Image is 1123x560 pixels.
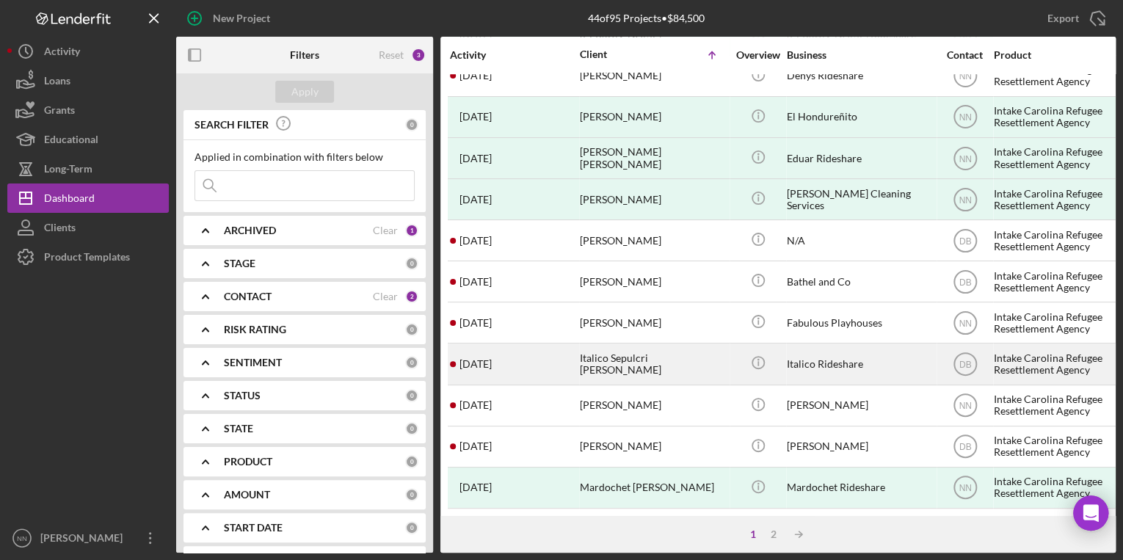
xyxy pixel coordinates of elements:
time: 2024-10-03 20:37 [459,399,492,411]
div: 2 [405,290,418,303]
div: 0 [405,323,418,336]
time: 2025-07-08 20:55 [459,153,492,164]
button: Dashboard [7,183,169,213]
b: PRODUCT [224,456,272,468]
text: DB [959,277,971,287]
button: Loans [7,66,169,95]
a: Clients [7,213,169,242]
button: Apply [275,81,334,103]
div: [PERSON_NAME] [580,180,727,219]
b: STAGE [224,258,255,269]
div: Contact [937,49,992,61]
div: Fabulous Playhouses [787,303,934,342]
div: Mardochet Rideshare [787,468,934,507]
div: [PERSON_NAME] Cleaning Services [787,180,934,219]
div: 1 [405,224,418,237]
text: NN [959,71,971,81]
div: [PERSON_NAME] [580,57,727,95]
div: El Hondureñito [787,98,934,137]
time: 2025-07-08 15:09 [459,194,492,206]
div: [PERSON_NAME] [580,427,727,466]
div: [PERSON_NAME] [580,98,727,137]
button: Activity [7,37,169,66]
div: Clients [44,213,76,246]
div: [PERSON_NAME] [580,303,727,342]
div: 1 [743,528,763,540]
div: 0 [405,521,418,534]
time: 2023-07-24 18:24 [459,440,492,452]
div: Apply [291,81,319,103]
b: START DATE [224,522,283,534]
text: NN [959,483,971,493]
time: 2025-07-18 16:11 [459,111,492,123]
div: 3 [411,48,426,62]
div: Eduar Rideshare [787,139,934,178]
div: Italico Sepulcri [PERSON_NAME] [580,344,727,383]
div: [PERSON_NAME] [787,427,934,466]
div: Activity [44,37,80,70]
div: Grants [44,95,75,128]
div: Product Templates [44,242,130,275]
text: NN [959,401,971,411]
div: 0 [405,389,418,402]
b: STATE [224,423,253,434]
div: Educational [44,125,98,158]
text: NN [959,112,971,123]
div: 0 [405,488,418,501]
text: DB [959,360,971,370]
div: Open Intercom Messenger [1073,495,1108,531]
div: 2 [763,528,784,540]
b: Filters [290,49,319,61]
button: Grants [7,95,169,125]
div: [PERSON_NAME] [PERSON_NAME] [580,139,727,178]
button: Educational [7,125,169,154]
div: Reset [379,49,404,61]
text: NN [959,153,971,164]
div: New Project [213,4,270,33]
div: Denys Rideshare [787,57,934,95]
div: Export [1047,4,1079,33]
div: Clear [373,291,398,302]
b: SEARCH FILTER [195,119,269,131]
div: 0 [405,422,418,435]
b: CONTACT [224,291,272,302]
button: NN[PERSON_NAME] [7,523,169,553]
b: ARCHIVED [224,225,276,236]
time: 2024-10-15 19:55 [459,70,492,81]
time: 2023-08-11 17:34 [459,235,492,247]
time: 2025-06-25 15:10 [459,358,492,370]
div: [PERSON_NAME] [37,523,132,556]
time: 2025-07-17 19:56 [459,481,492,493]
div: Applied in combination with filters below [195,151,415,163]
time: 2025-01-08 16:25 [459,317,492,329]
div: [PERSON_NAME] [787,386,934,425]
text: NN [959,319,971,329]
div: Dashboard [44,183,95,217]
div: [PERSON_NAME] [580,221,727,260]
b: STATUS [224,390,261,401]
button: Export [1033,4,1116,33]
div: Italico Rideshare [787,344,934,383]
text: DB [959,442,971,452]
div: Client [580,48,653,60]
div: [PERSON_NAME] [580,262,727,301]
text: DB [959,236,971,246]
text: NN [959,194,971,205]
div: Business [787,49,934,61]
div: 44 of 95 Projects • $84,500 [588,12,705,24]
text: NN [17,534,27,542]
b: AMOUNT [224,489,270,501]
button: Product Templates [7,242,169,272]
button: New Project [176,4,285,33]
time: 2023-08-25 16:22 [459,276,492,288]
div: 0 [405,257,418,270]
div: 0 [405,118,418,131]
div: [PERSON_NAME] [580,386,727,425]
div: Clear [373,225,398,236]
div: Activity [450,49,578,61]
